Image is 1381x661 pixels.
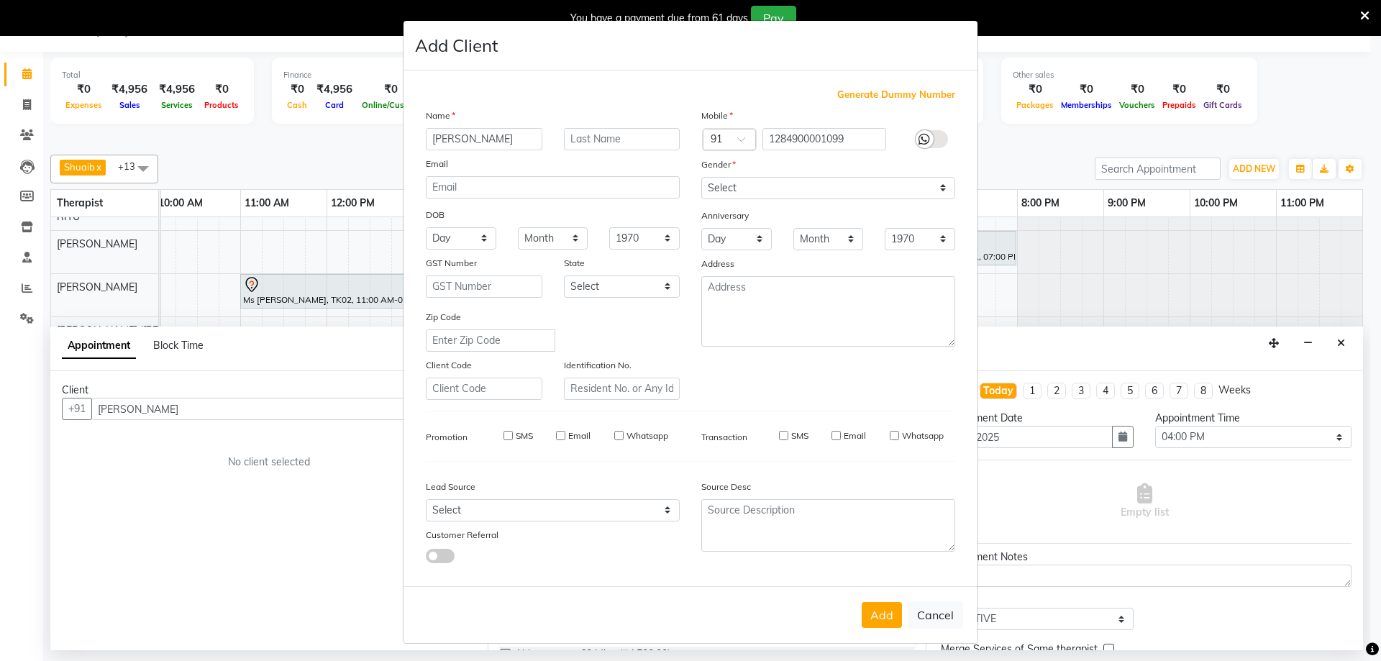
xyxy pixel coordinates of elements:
[426,128,542,150] input: First Name
[844,429,866,442] label: Email
[701,209,749,222] label: Anniversary
[426,329,555,352] input: Enter Zip Code
[426,158,448,170] label: Email
[516,429,533,442] label: SMS
[568,429,591,442] label: Email
[426,275,542,298] input: GST Number
[701,257,734,270] label: Address
[862,602,902,628] button: Add
[426,378,542,400] input: Client Code
[902,429,944,442] label: Whatsapp
[415,32,498,58] h4: Add Client
[791,429,808,442] label: SMS
[564,378,680,400] input: Resident No. or Any Id
[426,529,498,542] label: Customer Referral
[626,429,668,442] label: Whatsapp
[564,359,632,372] label: Identification No.
[701,158,736,171] label: Gender
[837,88,955,102] span: Generate Dummy Number
[564,257,585,270] label: State
[426,257,477,270] label: GST Number
[701,480,751,493] label: Source Desc
[426,431,468,444] label: Promotion
[426,109,455,122] label: Name
[426,359,472,372] label: Client Code
[426,209,445,222] label: DOB
[762,128,887,150] input: Mobile
[908,601,963,629] button: Cancel
[701,431,747,444] label: Transaction
[426,176,680,199] input: Email
[564,128,680,150] input: Last Name
[426,311,461,324] label: Zip Code
[701,109,733,122] label: Mobile
[426,480,475,493] label: Lead Source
